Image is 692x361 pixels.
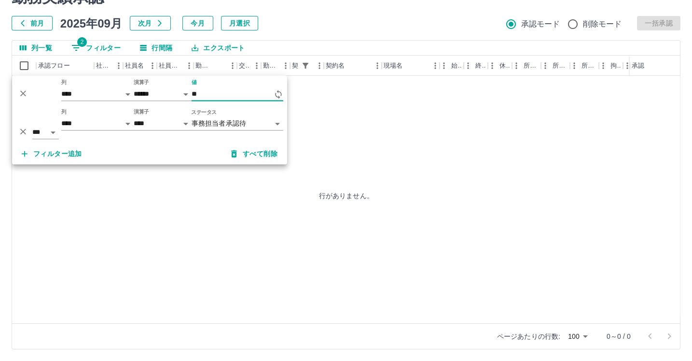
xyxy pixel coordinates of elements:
[607,332,631,341] p: 0～0 / 0
[145,58,160,73] button: メニュー
[553,56,568,76] div: 所定終業
[239,56,249,76] div: 交通費
[382,56,440,76] div: 現場名
[14,145,90,162] button: フィルター追加
[159,56,182,76] div: 社員区分
[263,56,278,76] div: 勤務区分
[451,56,462,76] div: 始業
[499,56,510,76] div: 休憩
[60,16,122,30] h5: 2025年09月
[237,56,261,76] div: 交通費
[223,145,285,162] button: すべて削除
[521,18,560,30] span: 承認モード
[278,58,293,73] button: メニュー
[134,79,149,86] label: 演算子
[290,56,324,76] div: 契約コード
[299,59,312,72] div: 1件のフィルターを適用中
[249,58,264,73] button: メニュー
[125,56,144,76] div: 社員名
[326,56,345,76] div: 契約名
[370,58,385,73] button: メニュー
[599,56,623,76] div: 拘束
[182,16,213,30] button: 今月
[512,56,541,76] div: 所定開始
[157,56,194,76] div: 社員区分
[475,56,486,76] div: 終業
[225,58,240,73] button: メニュー
[610,56,621,76] div: 拘束
[96,56,111,76] div: 社員番号
[61,108,67,116] label: 列
[488,56,512,76] div: 休憩
[192,116,283,130] div: 事務担当者承認待
[299,59,312,72] button: フィルター表示
[12,16,53,30] button: 前月
[464,56,488,76] div: 終業
[191,108,217,116] label: ステータス
[77,37,87,47] span: 2
[134,108,149,116] label: 演算子
[261,56,290,76] div: 勤務区分
[16,124,30,139] button: 削除
[132,41,180,55] button: 行間隔
[182,58,196,73] button: メニュー
[194,56,237,76] div: 勤務日
[324,56,382,76] div: 契約名
[12,76,680,316] div: 行がありません。
[630,56,680,76] div: 承認
[541,56,570,76] div: 所定終業
[195,56,212,76] div: 勤務日
[221,16,258,30] button: 月選択
[123,56,157,76] div: 社員名
[94,56,123,76] div: 社員番号
[564,330,591,344] div: 100
[184,41,252,55] button: エクスポート
[570,56,599,76] div: 所定休憩
[212,59,225,72] button: ソート
[312,58,327,73] button: メニュー
[632,56,644,76] div: 承認
[61,79,67,86] label: 列
[64,41,128,55] button: フィルター表示
[38,56,70,76] div: 承認フロー
[36,56,94,76] div: 承認フロー
[12,41,60,55] button: 列選択
[497,332,560,341] p: ページあたりの行数:
[440,56,464,76] div: 始業
[111,58,126,73] button: メニュー
[428,58,443,73] button: メニュー
[384,56,402,76] div: 現場名
[192,79,197,86] label: 値
[16,86,30,101] button: 削除
[583,18,622,30] span: 削除モード
[581,56,597,76] div: 所定休憩
[524,56,539,76] div: 所定開始
[32,125,59,139] select: 論理演算子
[130,16,171,30] button: 次月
